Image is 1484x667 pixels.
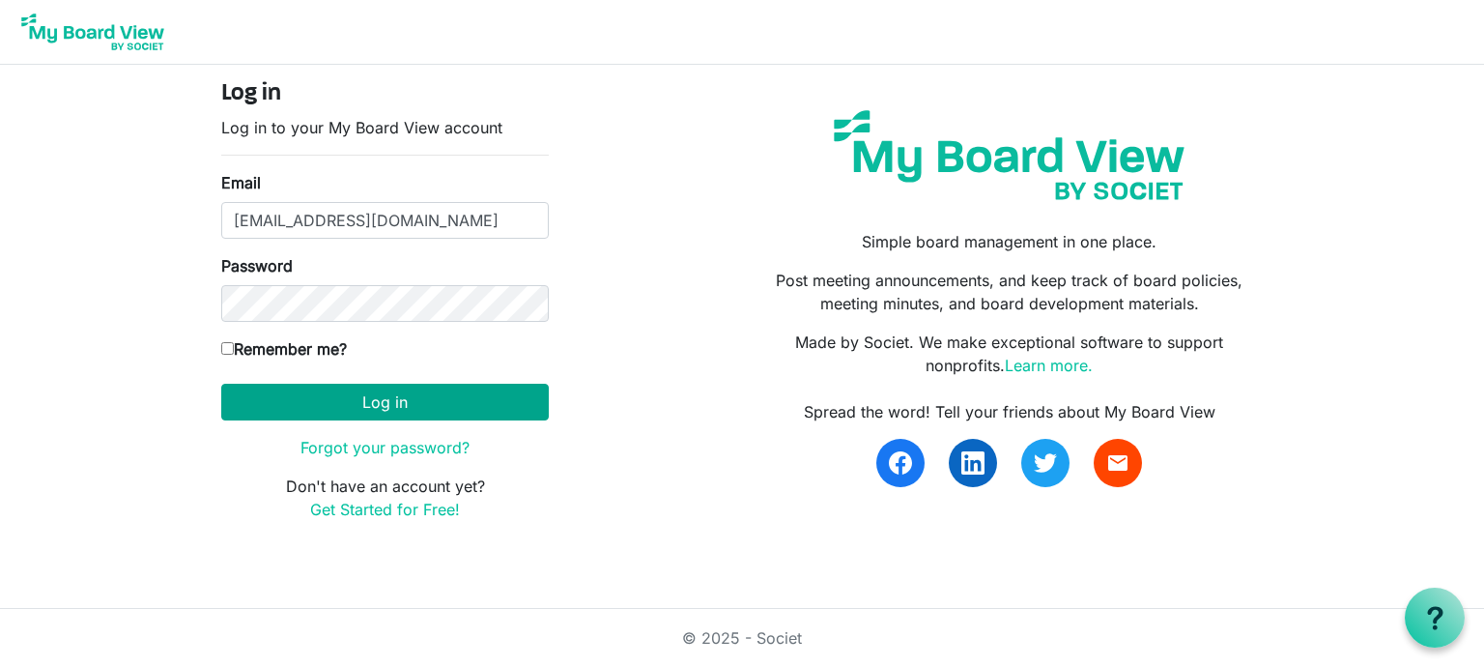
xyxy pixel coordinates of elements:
img: My Board View Logo [15,8,170,56]
a: © 2025 - Societ [682,628,802,648]
p: Post meeting announcements, and keep track of board policies, meeting minutes, and board developm... [756,269,1263,315]
p: Don't have an account yet? [221,475,549,521]
input: Remember me? [221,342,234,355]
img: facebook.svg [889,451,912,475]
a: Forgot your password? [300,438,470,457]
span: email [1106,451,1129,475]
img: linkedin.svg [961,451,985,475]
label: Remember me? [221,337,347,361]
img: twitter.svg [1034,451,1057,475]
p: Simple board management in one place. [756,230,1263,253]
a: Get Started for Free! [310,500,460,519]
img: my-board-view-societ.svg [819,96,1199,215]
h4: Log in [221,80,549,108]
a: Learn more. [1005,356,1093,375]
label: Password [221,254,293,277]
label: Email [221,171,261,194]
button: Log in [221,384,549,420]
a: email [1094,439,1142,487]
p: Made by Societ. We make exceptional software to support nonprofits. [756,331,1263,377]
div: Spread the word! Tell your friends about My Board View [756,400,1263,423]
p: Log in to your My Board View account [221,116,549,139]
